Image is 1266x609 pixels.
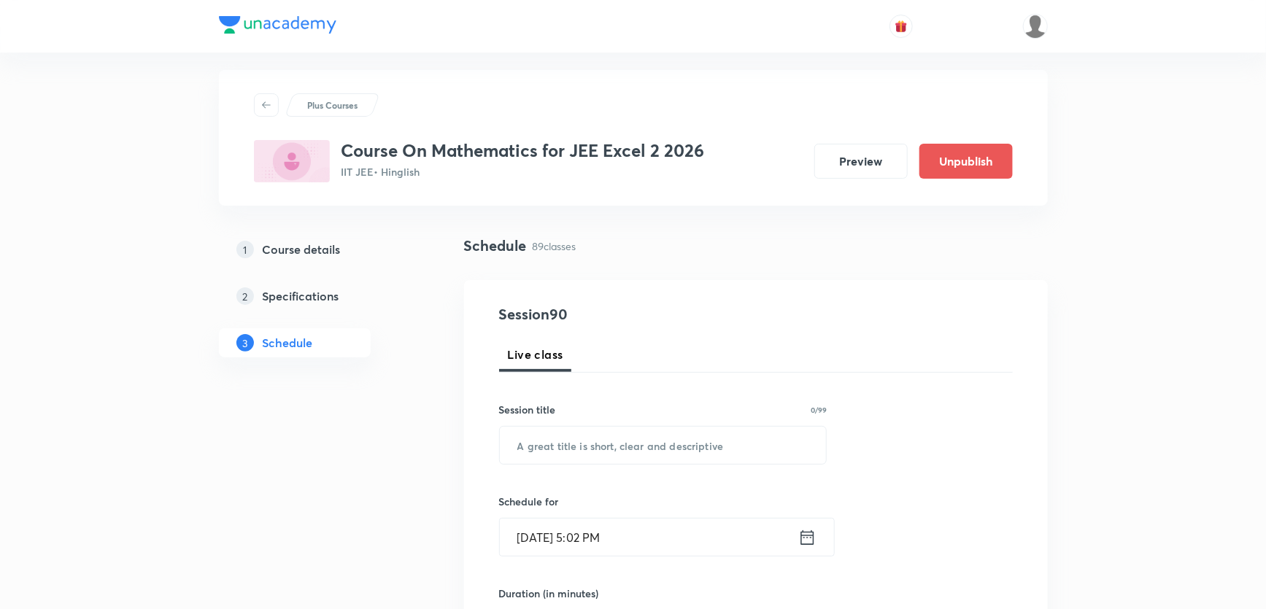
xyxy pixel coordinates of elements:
[219,16,336,34] img: Company Logo
[219,282,417,311] a: 2Specifications
[1023,14,1048,39] img: Vivek Patil
[236,287,254,305] p: 2
[508,346,563,363] span: Live class
[307,98,358,112] p: Plus Courses
[499,494,827,509] h6: Schedule for
[263,241,341,258] h5: Course details
[464,235,527,257] h4: Schedule
[219,16,336,37] a: Company Logo
[895,20,908,33] img: avatar
[236,334,254,352] p: 3
[341,164,705,179] p: IIT JEE • Hinglish
[341,140,705,161] h3: Course On Mathematics for JEE Excel 2 2026
[499,303,765,325] h4: Session 90
[811,406,827,414] p: 0/99
[500,427,827,464] input: A great title is short, clear and descriptive
[236,241,254,258] p: 1
[254,140,330,182] img: A9B3D1D9-1C48-462E-BBEE-31CE9FFF3967_plus.png
[533,238,576,254] p: 89 classes
[919,144,1013,179] button: Unpublish
[814,144,908,179] button: Preview
[219,235,417,264] a: 1Course details
[889,15,913,38] button: avatar
[499,586,599,601] h6: Duration (in minutes)
[263,287,339,305] h5: Specifications
[499,402,556,417] h6: Session title
[263,334,313,352] h5: Schedule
